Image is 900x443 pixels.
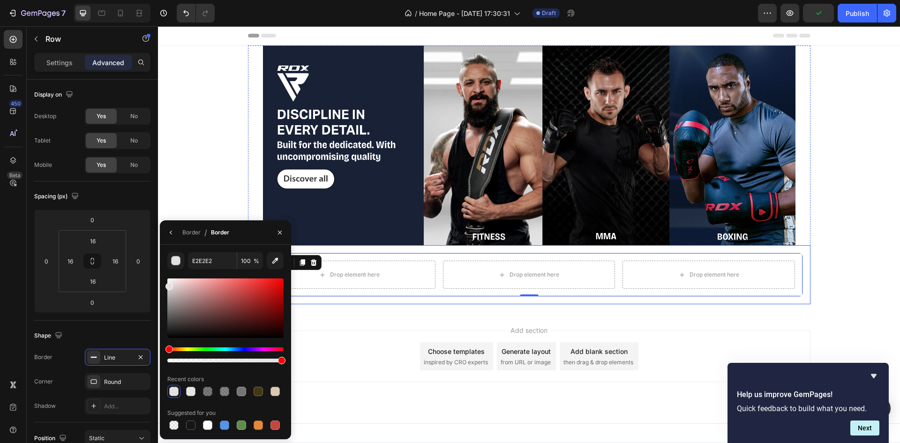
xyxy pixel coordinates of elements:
span: from URL or image [343,332,393,340]
span: Static [89,435,105,442]
div: Corner [34,377,53,386]
div: Undo/Redo [177,4,215,23]
span: then drag & drop elements [405,332,475,340]
input: l [83,234,102,248]
div: Drop element here [352,245,401,252]
input: 0 [83,295,102,309]
span: No [130,161,138,169]
span: Add section [349,299,393,309]
div: Mobile [34,161,52,169]
button: Hide survey [868,370,879,382]
div: Hue [167,347,284,351]
input: l [108,254,122,268]
div: Generate layout [344,320,393,330]
button: 7 [4,4,70,23]
div: Desktop [34,112,56,120]
span: Yes [97,112,106,120]
button: Next question [850,420,879,435]
span: % [254,257,259,265]
div: Drop element here [172,245,222,252]
div: Border [211,228,229,237]
p: Row [45,33,125,45]
div: Line [104,353,131,362]
div: Help us improve GemPages! [737,370,879,435]
div: Display on [34,89,75,101]
div: Border [182,228,201,237]
div: Add blank section [412,320,470,330]
input: Eg: FFFFFF [188,252,237,269]
input: 0 [131,254,145,268]
div: Drop element here [532,245,581,252]
div: Row [110,232,125,240]
span: Draft [542,9,556,17]
p: Quick feedback to build what you need. [737,404,879,413]
span: Yes [97,136,106,145]
span: No [130,136,138,145]
input: l [63,254,77,268]
input: l [83,274,102,288]
div: Choose templates [270,320,327,330]
p: 7 [61,8,66,19]
div: Add... [104,402,148,411]
h2: Help us improve GemPages! [737,389,879,400]
span: Home Page - [DATE] 17:30:31 [419,8,510,18]
div: Spacing (px) [34,190,81,203]
div: Publish [846,8,869,18]
div: Shape [34,330,64,342]
span: inspired by CRO experts [266,332,330,340]
div: Shadow [34,402,56,410]
iframe: Design area [158,26,900,443]
div: Suggested for you [167,409,216,417]
p: Settings [46,58,73,68]
div: Tablet [34,136,51,145]
div: Beta [7,172,22,179]
div: Row [92,209,107,218]
div: Recent colors [167,375,204,383]
div: Border [34,353,52,361]
input: 0 [83,213,102,227]
div: 450 [9,100,22,107]
button: Publish [838,4,877,23]
span: / [204,227,207,238]
span: / [415,8,417,18]
div: Round [104,378,148,386]
span: Yes [97,161,106,169]
input: 0 [39,254,53,268]
p: Advanced [92,58,124,68]
span: No [130,112,138,120]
